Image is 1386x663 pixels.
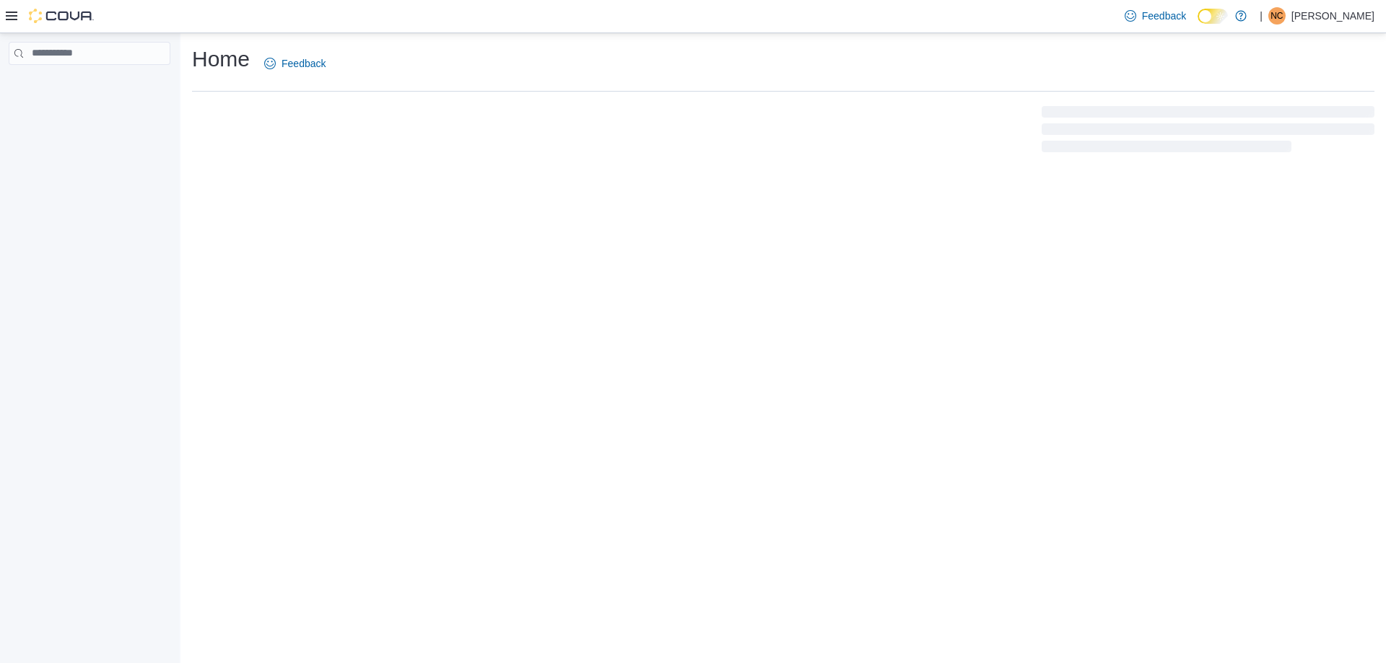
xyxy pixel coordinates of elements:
[1142,9,1186,23] span: Feedback
[258,49,331,78] a: Feedback
[1268,7,1286,25] div: Noah Clark-Marlow
[192,45,250,74] h1: Home
[9,68,170,102] nav: Complex example
[1198,24,1198,25] span: Dark Mode
[29,9,94,23] img: Cova
[1119,1,1192,30] a: Feedback
[1198,9,1228,24] input: Dark Mode
[1291,7,1374,25] p: [PERSON_NAME]
[1270,7,1283,25] span: NC
[1042,109,1374,155] span: Loading
[1260,7,1263,25] p: |
[282,56,326,71] span: Feedback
